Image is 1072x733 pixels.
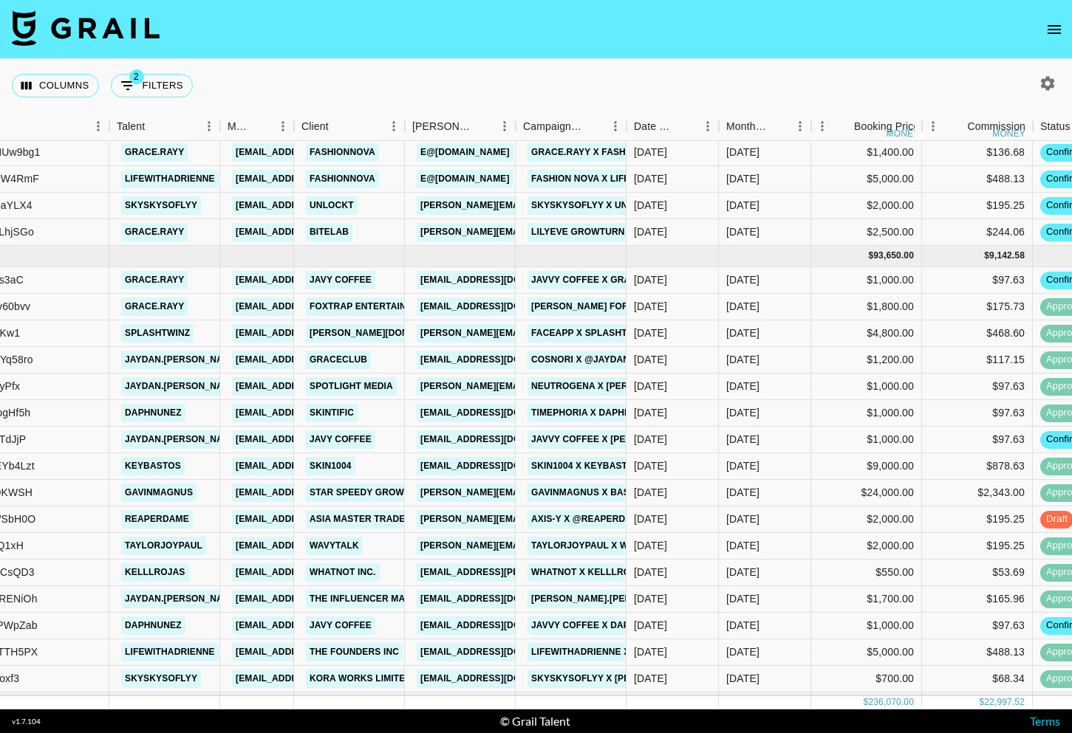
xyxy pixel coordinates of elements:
[634,299,667,314] div: 8/24/2025
[989,250,1025,262] div: 9,142.58
[528,590,744,608] a: [PERSON_NAME].[PERSON_NAME] x Palmers
[117,112,145,141] div: Talent
[12,10,160,46] img: Grail Talent
[634,618,667,633] div: 8/26/2025
[922,427,1033,453] div: $97.63
[111,74,193,97] button: Show filters
[417,297,582,316] a: [EMAIL_ADDRESS][DOMAIN_NAME]
[417,457,582,475] a: [EMAIL_ADDRESS][DOMAIN_NAME]
[232,196,397,215] a: [EMAIL_ADDRESS][DOMAIN_NAME]
[726,112,768,141] div: Month Due
[121,297,188,316] a: grace.rayy
[121,483,197,502] a: gavinmagnus
[121,590,243,608] a: jaydan.[PERSON_NAME]
[306,143,379,162] a: Fashionnova
[868,696,914,709] div: 236,070.00
[306,457,355,475] a: SKIN1004
[528,170,704,188] a: Fashion Nova x Lifewithadrienne
[719,112,811,141] div: Month Due
[922,586,1033,613] div: $165.96
[726,198,759,213] div: Oct '25
[121,143,188,162] a: grace.rayy
[528,483,652,502] a: Gavinmagnus x Baseus
[922,115,944,137] button: Menu
[417,616,582,635] a: [EMAIL_ADDRESS][DOMAIN_NAME]
[811,193,922,219] div: $2,000.00
[811,294,922,320] div: $1,800.00
[412,112,473,141] div: [PERSON_NAME]
[417,271,582,289] a: [EMAIL_ADDRESS][DOMAIN_NAME]
[811,613,922,639] div: $1,000.00
[811,639,922,666] div: $5,000.00
[726,326,759,340] div: Sep '25
[417,377,658,396] a: [PERSON_NAME][EMAIL_ADDRESS][DOMAIN_NAME]
[634,671,667,686] div: 8/28/2025
[726,644,759,659] div: Sep '25
[12,74,99,97] button: Select columns
[922,347,1033,374] div: $117.15
[220,112,294,141] div: Manager
[811,453,922,480] div: $9,000.00
[726,591,759,606] div: Sep '25
[946,116,967,137] button: Sort
[232,510,397,529] a: [EMAIL_ADDRESS][DOMAIN_NAME]
[121,196,201,215] a: skyskysoflyy
[726,405,759,420] div: Sep '25
[417,324,809,343] a: [PERSON_NAME][EMAIL_ADDRESS][PERSON_NAME][PERSON_NAME][DOMAIN_NAME]
[500,714,570,729] div: © Grail Talent
[232,143,397,162] a: [EMAIL_ADDRESS][DOMAIN_NAME]
[121,537,206,555] a: taylorjoypaul
[811,347,922,374] div: $1,200.00
[726,671,759,686] div: Sep '25
[329,116,349,137] button: Sort
[922,219,1033,246] div: $244.06
[634,485,667,500] div: 7/31/2025
[198,115,220,137] button: Menu
[676,116,697,137] button: Sort
[634,644,667,659] div: 7/28/2025
[922,267,1033,294] div: $97.63
[306,590,494,608] a: The Influencer Marketing Factory
[922,639,1033,666] div: $488.13
[121,430,243,449] a: jaydan.[PERSON_NAME]
[726,379,759,393] div: Sep '25
[516,112,627,141] div: Campaign (Type)
[121,271,188,289] a: grace.rayy
[523,112,584,141] div: Campaign (Type)
[417,223,734,241] a: [PERSON_NAME][EMAIL_ADDRESS][PERSON_NAME][DOMAIN_NAME]
[306,223,352,241] a: bitelab
[232,223,397,241] a: [EMAIL_ADDRESS][DOMAIN_NAME]
[306,563,380,582] a: Whatnot Inc.
[417,143,513,162] a: e@[DOMAIN_NAME]
[922,480,1033,506] div: $2,343.00
[528,223,699,241] a: Lilyeve Growturn x Grace.Rayy
[634,171,667,186] div: 9/25/2025
[232,324,397,343] a: [EMAIL_ADDRESS][DOMAIN_NAME]
[726,145,759,159] div: Oct '25
[306,510,452,529] a: Asia Master Trade Co., Ltd.
[984,696,1025,709] div: 22,997.52
[251,116,272,137] button: Sort
[232,351,397,369] a: [EMAIL_ADDRESS][DOMAIN_NAME]
[868,250,873,262] div: $
[306,377,397,396] a: Spotlight Media
[634,379,667,393] div: 8/21/2025
[417,351,582,369] a: [EMAIL_ADDRESS][DOMAIN_NAME]
[811,115,833,137] button: Menu
[232,590,397,608] a: [EMAIL_ADDRESS][DOMAIN_NAME]
[634,224,667,239] div: 9/24/2025
[634,591,667,606] div: 7/21/2025
[726,299,759,314] div: Sep '25
[232,297,397,316] a: [EMAIL_ADDRESS][DOMAIN_NAME]
[634,512,667,526] div: 8/5/2025
[121,670,201,688] a: skyskysoflyy
[726,538,759,553] div: Sep '25
[528,404,659,422] a: TIMEPHORIA x Daphnunez
[584,116,604,137] button: Sort
[922,533,1033,560] div: $195.25
[726,485,759,500] div: Sep '25
[922,506,1033,533] div: $195.25
[873,250,914,262] div: 93,650.00
[922,666,1033,692] div: $68.34
[922,613,1033,639] div: $97.63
